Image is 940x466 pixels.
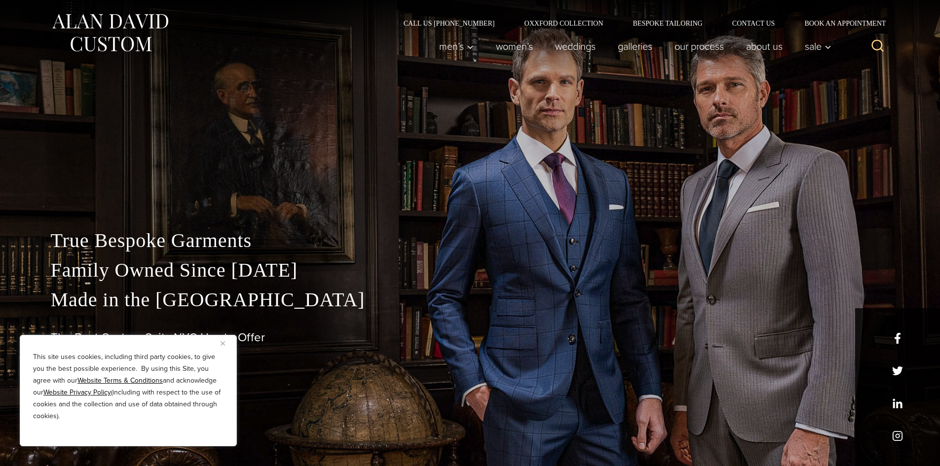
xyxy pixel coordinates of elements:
button: Close [221,337,232,349]
p: This site uses cookies, including third party cookies, to give you the best possible experience. ... [33,351,224,422]
a: Call Us [PHONE_NUMBER] [389,20,510,27]
button: View Search Form [866,35,890,58]
a: Website Privacy Policy [43,387,111,397]
a: About Us [735,36,793,56]
p: True Bespoke Garments Family Owned Since [DATE] Made in the [GEOGRAPHIC_DATA] [51,226,890,315]
a: Women’s [485,36,544,56]
nav: Primary Navigation [428,36,836,56]
span: Sale [805,41,831,51]
img: Close [221,341,225,346]
span: Men’s [439,41,474,51]
a: Book an Appointment [790,20,889,27]
a: Oxxford Collection [509,20,618,27]
a: Bespoke Tailoring [618,20,717,27]
a: Our Process [663,36,735,56]
a: Galleries [606,36,663,56]
h1: The Best Custom Suits NYC Has to Offer [51,330,890,345]
nav: Secondary Navigation [389,20,890,27]
a: Website Terms & Conditions [77,375,163,386]
a: Contact Us [717,20,790,27]
img: Alan David Custom [51,11,169,55]
a: weddings [544,36,606,56]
